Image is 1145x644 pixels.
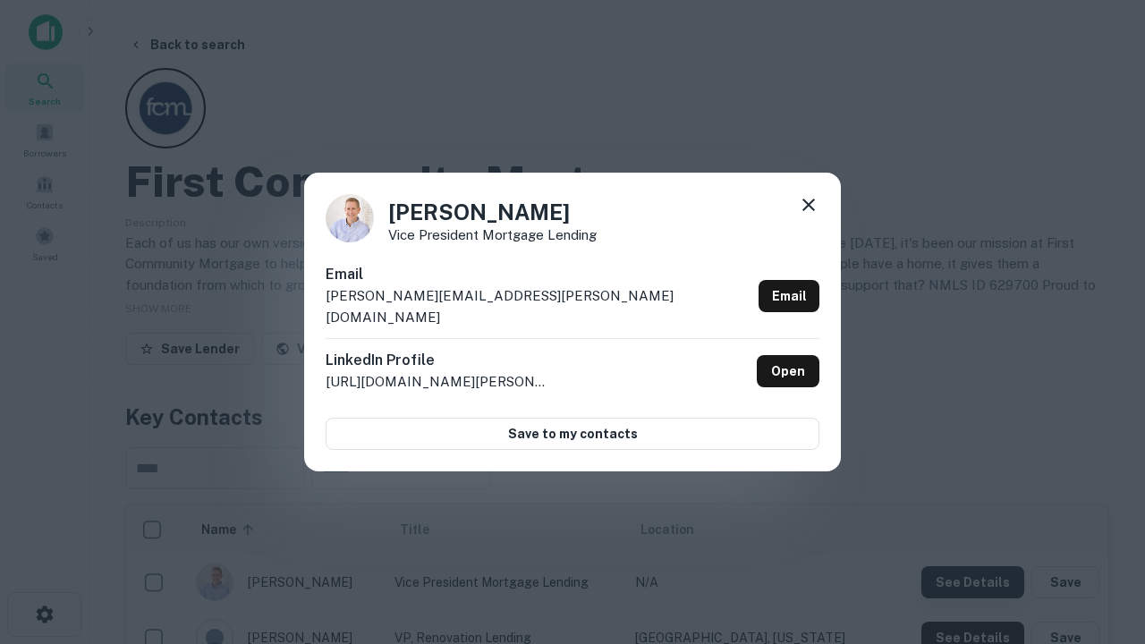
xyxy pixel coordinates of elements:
a: Open [757,355,819,387]
h6: LinkedIn Profile [326,350,549,371]
h4: [PERSON_NAME] [388,196,597,228]
h6: Email [326,264,751,285]
iframe: Chat Widget [1056,444,1145,530]
img: 1520878720083 [326,194,374,242]
button: Save to my contacts [326,418,819,450]
a: Email [759,280,819,312]
p: [URL][DOMAIN_NAME][PERSON_NAME] [326,371,549,393]
p: [PERSON_NAME][EMAIL_ADDRESS][PERSON_NAME][DOMAIN_NAME] [326,285,751,327]
p: Vice President Mortgage Lending [388,228,597,241]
